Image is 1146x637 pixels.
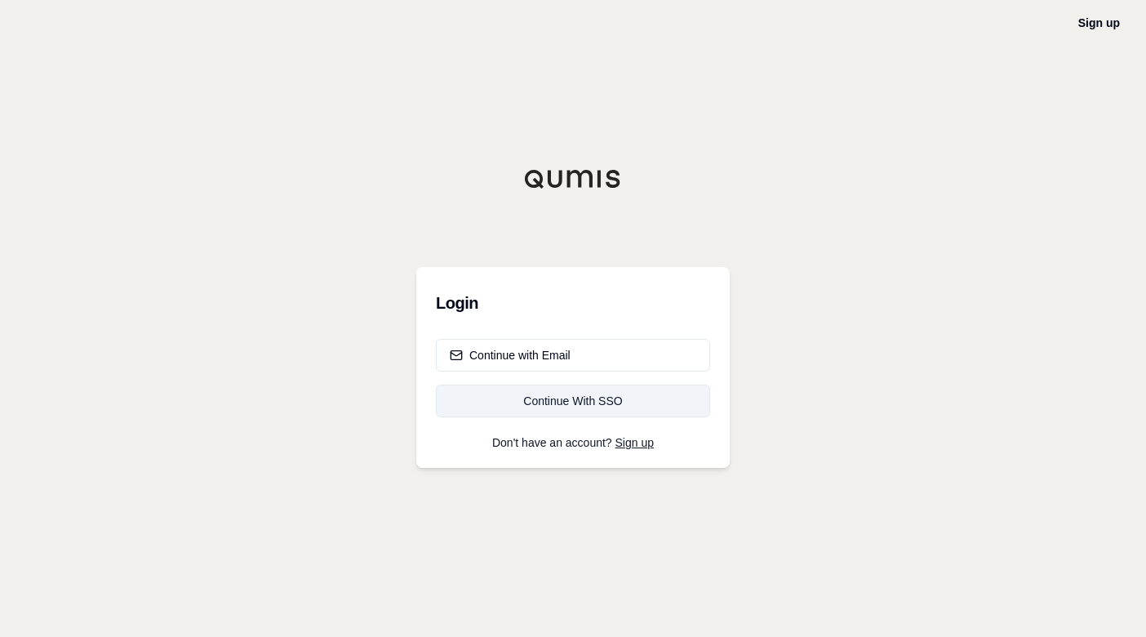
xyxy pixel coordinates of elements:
[450,393,696,409] div: Continue With SSO
[436,437,710,448] p: Don't have an account?
[436,339,710,372] button: Continue with Email
[524,169,622,189] img: Qumis
[615,436,654,449] a: Sign up
[436,385,710,417] a: Continue With SSO
[450,347,571,363] div: Continue with Email
[1078,16,1120,29] a: Sign up
[436,287,710,319] h3: Login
